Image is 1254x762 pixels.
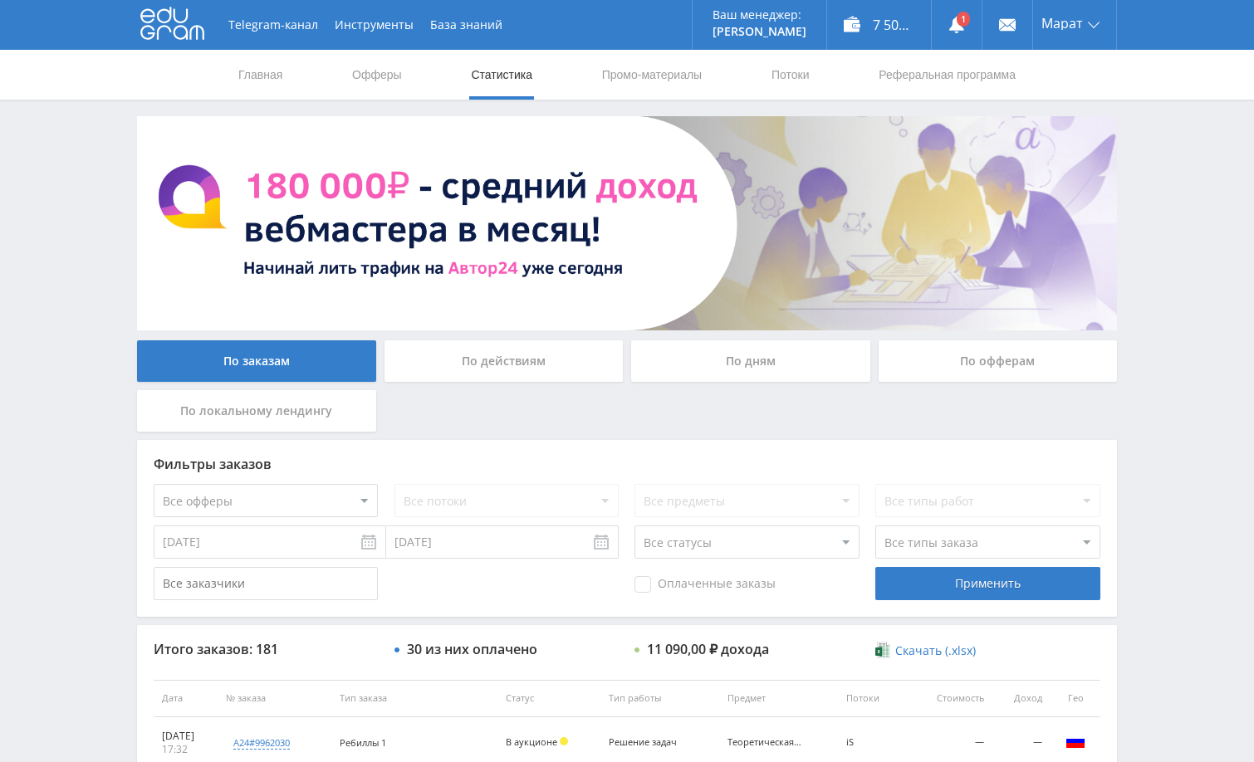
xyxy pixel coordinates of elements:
[634,576,776,593] span: Оплаченные заказы
[713,8,806,22] p: Ваш менеджер:
[237,50,284,100] a: Главная
[1065,731,1085,751] img: rus.png
[879,340,1118,382] div: По офферам
[875,567,1100,600] div: Применить
[770,50,811,100] a: Потоки
[331,680,497,717] th: Тип заказа
[560,737,568,745] span: Холд
[137,390,376,432] div: По локальному лендингу
[727,737,802,748] div: Теоретическая механика
[875,642,975,659] a: Скачать (.xlsx)
[385,340,624,382] div: По действиям
[895,644,976,657] span: Скачать (.xlsx)
[162,730,209,743] div: [DATE]
[497,680,600,717] th: Статус
[875,642,889,658] img: xlsx
[713,25,806,38] p: [PERSON_NAME]
[218,680,332,717] th: № заказа
[350,50,404,100] a: Офферы
[340,736,386,749] span: Ребиллы 1
[154,567,378,600] input: Все заказчики
[846,737,901,748] div: iS
[838,680,909,717] th: Потоки
[1051,680,1100,717] th: Гео
[469,50,534,100] a: Статистика
[154,642,378,657] div: Итого заказов: 181
[506,735,557,748] span: В аукционе
[137,116,1117,330] img: BannerAvtor24
[631,340,870,382] div: По дням
[162,743,209,756] div: 17:32
[609,737,683,748] div: Решение задач
[909,680,992,717] th: Стоимость
[600,50,703,100] a: Промо-материалы
[407,642,537,657] div: 30 из них оплачено
[137,340,376,382] div: По заказам
[154,457,1100,471] div: Фильтры заказов
[600,680,719,717] th: Тип работы
[992,680,1051,717] th: Доход
[647,642,769,657] div: 11 090,00 ₽ дохода
[1041,17,1083,30] span: Марат
[719,680,838,717] th: Предмет
[154,680,218,717] th: Дата
[233,736,290,750] div: a24#9962030
[877,50,1017,100] a: Реферальная программа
